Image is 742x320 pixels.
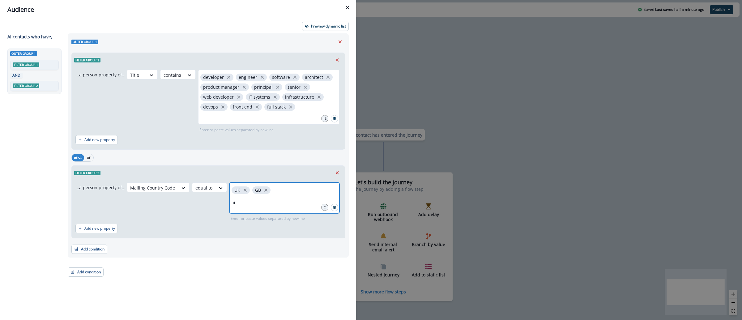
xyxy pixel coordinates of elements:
[203,105,218,110] p: devops
[305,75,323,80] p: architect
[13,83,39,88] span: Filter group 2
[74,171,100,175] span: Filter group 2
[233,105,252,110] p: front end
[11,73,21,78] p: AND
[84,138,115,142] p: Add new property
[263,187,269,193] button: close
[239,75,257,80] p: engineer
[13,62,39,67] span: Filter group 1
[242,187,248,193] button: close
[220,104,226,110] button: close
[267,105,286,110] p: full stack
[259,74,265,80] button: close
[234,188,240,193] p: UK
[71,40,98,44] span: Outer group 1
[288,85,301,90] p: senior
[241,84,247,90] button: close
[332,55,342,65] button: Remove
[275,84,281,90] button: close
[84,226,115,231] p: Add new property
[74,58,100,62] span: Filter group 1
[331,204,338,211] button: Search
[285,95,314,100] p: infrastructure
[272,75,290,80] p: software
[68,267,104,277] button: Add condition
[236,94,242,100] button: close
[249,95,270,100] p: IT systems
[292,74,298,80] button: close
[229,216,306,221] p: Enter or paste values separated by newline
[84,154,93,161] button: or
[75,135,118,144] button: Add new property
[203,75,224,80] p: developer
[331,115,338,122] button: Search
[332,168,342,177] button: Remove
[254,85,273,90] p: principal
[75,71,126,78] p: ...a person property of...
[198,127,275,133] p: Enter or paste values separated by newline
[311,24,346,28] p: Preview dynamic list
[302,84,309,90] button: close
[302,22,349,31] button: Preview dynamic list
[226,74,232,80] button: close
[72,154,84,161] button: and..
[288,104,294,110] button: close
[321,204,328,211] div: 2
[71,245,107,254] button: Add condition
[321,115,328,122] div: 13
[325,74,331,80] button: close
[272,94,278,100] button: close
[10,51,37,56] span: Outer group 1
[75,224,118,233] button: Add new property
[203,85,239,90] p: product manager
[7,33,52,40] p: All contact s who have,
[343,2,352,12] button: Close
[254,104,260,110] button: close
[7,5,349,14] div: Audience
[335,37,345,46] button: Remove
[316,94,322,100] button: close
[255,188,261,193] p: GB
[75,184,126,191] p: ...a person property of...
[203,95,234,100] p: web developer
